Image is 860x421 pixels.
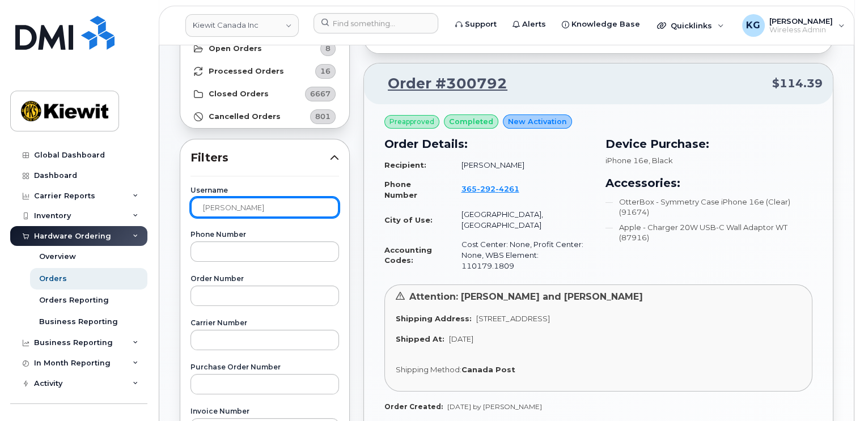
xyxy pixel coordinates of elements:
label: Order Number [190,275,339,282]
span: Preapproved [389,117,434,127]
a: Processed Orders16 [180,60,349,83]
strong: Shipping Address: [396,314,472,323]
strong: Accounting Codes: [384,245,432,265]
div: Kevin Gregory [734,14,853,37]
a: Closed Orders6667 [180,83,349,105]
span: 4261 [495,184,519,193]
span: KG [746,19,760,32]
strong: Shipped At: [396,334,444,343]
label: Phone Number [190,231,339,238]
span: Support [465,19,497,30]
span: $114.39 [772,75,823,92]
span: 292 [476,184,495,193]
a: Cancelled Orders801 [180,105,349,128]
a: Kiewit Canada Inc [185,14,299,37]
span: [STREET_ADDRESS] [476,314,550,323]
strong: Closed Orders [209,90,269,99]
div: Quicklinks [649,14,732,37]
span: Attention: [PERSON_NAME] and [PERSON_NAME] [409,291,643,302]
span: 6667 [310,88,331,99]
span: Alerts [522,19,546,30]
span: [DATE] by [PERSON_NAME] [447,402,542,411]
li: Apple - Charger 20W USB-C Wall Adaptor WT (87916) [605,222,813,243]
li: OtterBox - Symmetry Case iPhone 16e (Clear) (91674) [605,197,813,218]
strong: Phone Number [384,180,417,199]
h3: Accessories: [605,175,813,192]
span: New Activation [508,116,567,127]
a: Alerts [505,13,554,36]
strong: City of Use: [384,215,433,224]
span: Knowledge Base [571,19,640,30]
a: Open Orders8 [180,37,349,60]
strong: Processed Orders [209,67,284,76]
td: [PERSON_NAME] [451,155,591,175]
strong: Canada Post [461,365,515,374]
label: Username [190,187,339,194]
h3: Order Details: [384,135,592,152]
strong: Open Orders [209,44,262,53]
span: 801 [315,111,331,122]
label: Carrier Number [190,320,339,326]
label: Invoice Number [190,408,339,415]
a: 3652924261 [461,184,532,193]
span: Filters [190,150,330,166]
strong: Order Created: [384,402,443,411]
strong: Recipient: [384,160,426,169]
span: [PERSON_NAME] [769,16,833,25]
label: Purchase Order Number [190,364,339,371]
input: Find something... [314,13,438,33]
strong: Cancelled Orders [209,112,281,121]
span: Shipping Method: [396,365,461,374]
td: [GEOGRAPHIC_DATA], [GEOGRAPHIC_DATA] [451,205,591,235]
span: Wireless Admin [769,25,833,35]
span: [DATE] [449,334,473,343]
span: 365 [461,184,519,193]
h3: Device Purchase: [605,135,813,152]
span: iPhone 16e [605,156,649,165]
a: Knowledge Base [554,13,648,36]
span: Quicklinks [671,21,712,30]
span: 16 [320,66,331,76]
iframe: Messenger Launcher [811,372,851,413]
a: Order #300792 [374,74,507,94]
span: 8 [325,43,331,54]
td: Cost Center: None, Profit Center: None, WBS Element: 110179.1809 [451,235,591,275]
span: completed [449,116,493,127]
a: Support [447,13,505,36]
span: , Black [649,156,673,165]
